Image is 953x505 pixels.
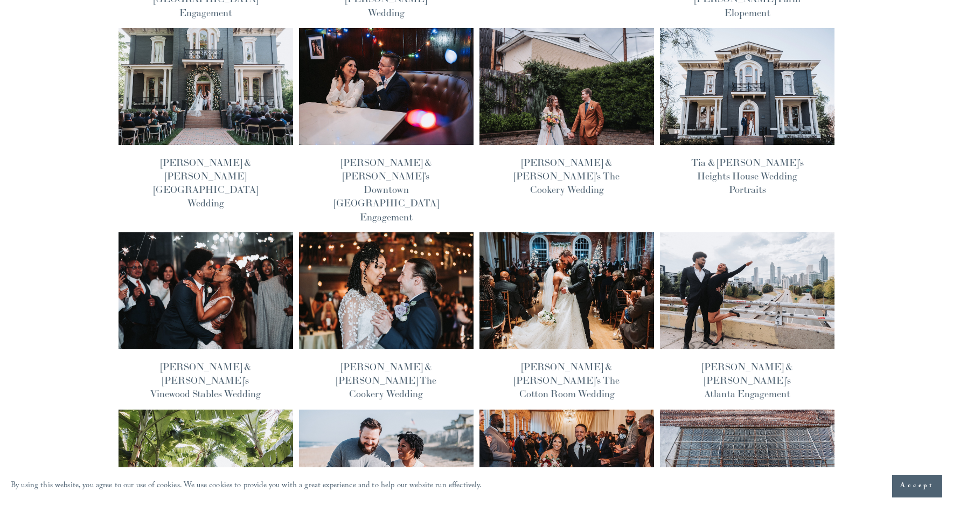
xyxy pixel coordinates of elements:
img: Shakira &amp; Shawn’s Vinewood Stables Wedding [117,232,294,350]
img: Bethany &amp; Alexander’s The Cookery Wedding [298,232,474,350]
img: Tia &amp; Obinna’s Heights House Wedding Portraits [659,27,835,146]
a: [PERSON_NAME] & [PERSON_NAME]’s Vinewood Stables Wedding [150,361,261,400]
a: [PERSON_NAME] & [PERSON_NAME]’s The Cotton Room Wedding [514,361,620,400]
a: [PERSON_NAME] & [PERSON_NAME]’s Downtown [GEOGRAPHIC_DATA] Engagement [334,156,439,223]
button: Accept [892,475,942,497]
a: Tia & [PERSON_NAME]’s Heights House Wedding Portraits [691,156,804,196]
img: Lauren &amp; Ian’s The Cotton Room Wedding [478,232,655,350]
img: Lorena &amp; Tom’s Downtown Durham Engagement [298,27,474,146]
span: Accept [900,481,934,492]
a: [PERSON_NAME] & [PERSON_NAME] The Cookery Wedding [336,361,436,400]
a: [PERSON_NAME] & [PERSON_NAME][GEOGRAPHIC_DATA] Wedding [154,156,258,210]
a: [PERSON_NAME] & [PERSON_NAME]’s Atlanta Engagement [702,361,792,400]
a: [PERSON_NAME] & [PERSON_NAME]’s The Cookery Wedding [514,156,620,196]
p: By using this website, you agree to our use of cookies. We use cookies to provide you with a grea... [11,479,482,494]
img: Shakira &amp; Shawn’s Atlanta Engagement [659,232,835,350]
img: Jacqueline &amp; Timo’s The Cookery Wedding [478,27,655,146]
img: Chantel &amp; James’ Heights House Hotel Wedding [117,27,294,146]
